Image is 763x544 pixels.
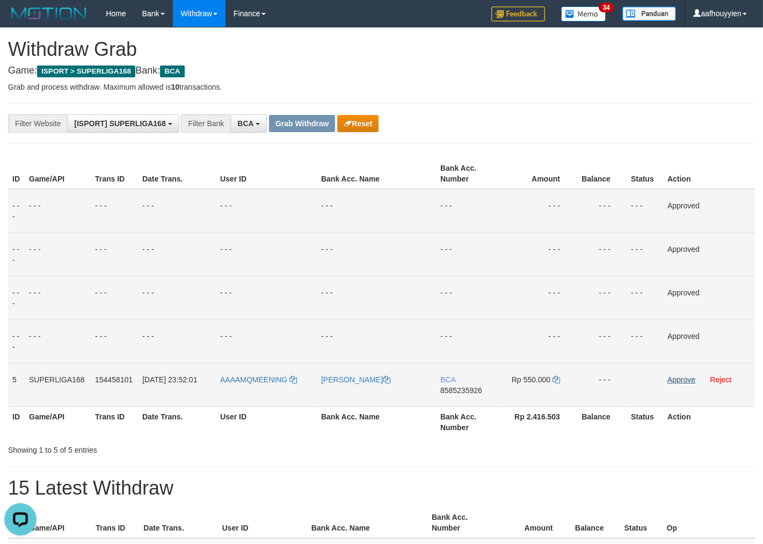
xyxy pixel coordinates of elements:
[138,276,216,320] td: - - -
[436,189,500,233] td: - - -
[25,363,91,407] td: SUPERLIGA168
[569,507,620,538] th: Balance
[8,407,25,437] th: ID
[663,276,755,320] td: Approved
[512,375,550,384] span: Rp 550.000
[500,233,576,276] td: - - -
[317,407,436,437] th: Bank Acc. Name
[663,407,755,437] th: Action
[8,114,67,133] div: Filter Website
[91,158,138,189] th: Trans ID
[8,276,25,320] td: - - -
[218,507,307,538] th: User ID
[627,233,663,276] td: - - -
[216,276,317,320] td: - - -
[216,189,317,233] td: - - -
[138,320,216,363] td: - - -
[317,158,436,189] th: Bank Acc. Name
[576,407,627,437] th: Balance
[576,320,627,363] td: - - -
[138,233,216,276] td: - - -
[627,158,663,189] th: Status
[91,233,138,276] td: - - -
[627,407,663,437] th: Status
[25,276,91,320] td: - - -
[436,276,500,320] td: - - -
[220,375,297,384] a: AAAAMQMEENING
[599,3,613,12] span: 34
[67,114,179,133] button: [ISPORT] SUPERLIGA168
[620,507,663,538] th: Status
[8,189,25,233] td: - - -
[25,507,91,538] th: Game/API
[317,233,436,276] td: - - -
[91,507,139,538] th: Trans ID
[440,375,455,384] span: BCA
[8,82,755,92] p: Grab and process withdraw. Maximum allowed is transactions.
[491,6,545,21] img: Feedback.jpg
[317,320,436,363] td: - - -
[436,407,500,437] th: Bank Acc. Number
[8,66,755,76] h4: Game: Bank:
[230,114,267,133] button: BCA
[8,363,25,407] td: 5
[25,158,91,189] th: Game/API
[627,320,663,363] td: - - -
[440,386,482,395] span: Copy 8585235926 to clipboard
[710,375,731,384] a: Reject
[4,4,37,37] button: Open LiveChat chat widget
[427,507,492,538] th: Bank Acc. Number
[91,407,138,437] th: Trans ID
[553,375,560,384] a: Copy 550000 to clipboard
[139,507,217,538] th: Date Trans.
[500,320,576,363] td: - - -
[627,189,663,233] td: - - -
[91,320,138,363] td: - - -
[667,375,695,384] a: Approve
[663,189,755,233] td: Approved
[216,233,317,276] td: - - -
[269,115,335,132] button: Grab Withdraw
[576,276,627,320] td: - - -
[181,114,230,133] div: Filter Bank
[74,119,165,128] span: [ISPORT] SUPERLIGA168
[8,158,25,189] th: ID
[160,66,184,77] span: BCA
[171,83,179,91] strong: 10
[576,158,627,189] th: Balance
[237,119,253,128] span: BCA
[500,189,576,233] td: - - -
[8,233,25,276] td: - - -
[337,115,379,132] button: Reset
[321,375,390,384] a: [PERSON_NAME]
[622,6,676,21] img: panduan.png
[8,39,755,60] h1: Withdraw Grab
[37,66,135,77] span: ISPORT > SUPERLIGA168
[220,375,287,384] span: AAAAMQMEENING
[663,320,755,363] td: Approved
[436,233,500,276] td: - - -
[663,158,755,189] th: Action
[91,189,138,233] td: - - -
[216,158,317,189] th: User ID
[8,5,90,21] img: MOTION_logo.png
[8,440,310,455] div: Showing 1 to 5 of 5 entries
[95,375,133,384] span: 154458101
[138,158,216,189] th: Date Trans.
[561,6,606,21] img: Button%20Memo.svg
[576,189,627,233] td: - - -
[25,233,91,276] td: - - -
[500,407,576,437] th: Rp 2.416.503
[317,276,436,320] td: - - -
[627,276,663,320] td: - - -
[307,507,427,538] th: Bank Acc. Name
[576,363,627,407] td: - - -
[436,158,500,189] th: Bank Acc. Number
[25,189,91,233] td: - - -
[91,276,138,320] td: - - -
[138,189,216,233] td: - - -
[663,507,755,538] th: Op
[317,189,436,233] td: - - -
[216,320,317,363] td: - - -
[25,320,91,363] td: - - -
